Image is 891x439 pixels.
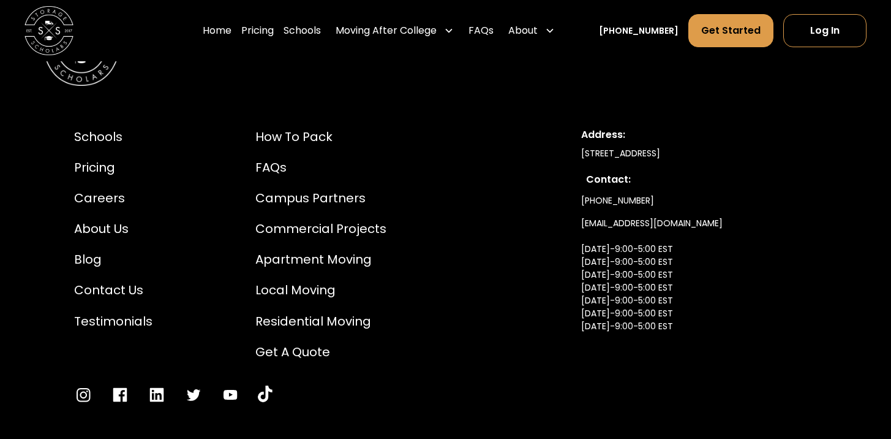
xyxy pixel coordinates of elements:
[331,13,459,48] div: Moving After College
[581,128,817,142] div: Address:
[24,6,73,55] img: Storage Scholars main logo
[255,312,386,330] a: Residential Moving
[221,386,239,404] a: Go to YouTube
[508,23,538,38] div: About
[255,158,386,177] a: FAQs
[255,343,386,361] a: Get a Quote
[503,13,560,48] div: About
[783,14,867,47] a: Log In
[74,158,152,177] a: Pricing
[468,13,494,48] a: FAQs
[336,23,437,38] div: Moving After College
[74,281,152,299] a: Contact Us
[74,312,152,330] a: Testimonials
[184,386,203,404] a: Go to Twitter
[255,219,386,238] a: Commercial Projects
[255,250,386,269] a: Apartment Moving
[111,386,129,404] a: Go to Facebook
[74,219,152,238] a: About Us
[581,147,817,160] div: [STREET_ADDRESS]
[255,189,386,207] a: Campus Partners
[255,128,386,146] a: How to Pack
[688,14,773,47] a: Get Started
[74,128,152,146] a: Schools
[258,386,273,404] a: Go to YouTube
[24,6,73,55] a: home
[581,212,723,364] a: [EMAIL_ADDRESS][DOMAIN_NAME][DATE]-9:00-5:00 EST[DATE]-9:00-5:00 EST[DATE]-9:00-5:00 EST[DATE]-9:...
[203,13,231,48] a: Home
[74,386,92,404] a: Go to Instagram
[148,386,166,404] a: Go to LinkedIn
[599,25,679,37] a: [PHONE_NUMBER]
[241,13,274,48] a: Pricing
[74,250,152,269] a: Blog
[255,281,386,299] a: Local Moving
[586,172,812,187] div: Contact:
[74,189,152,207] a: Careers
[284,13,321,48] a: Schools
[581,189,654,212] a: [PHONE_NUMBER]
